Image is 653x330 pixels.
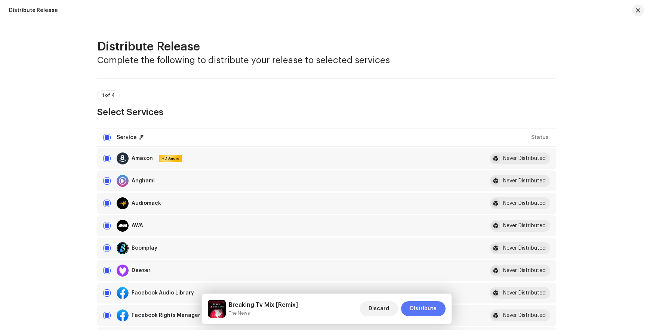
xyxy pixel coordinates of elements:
[503,268,546,273] div: Never Distributed
[503,178,546,183] div: Never Distributed
[503,201,546,206] div: Never Distributed
[97,39,556,54] h2: Distribute Release
[132,201,161,206] div: Audiomack
[9,7,58,13] div: Distribute Release
[132,156,153,161] div: Amazon
[160,156,181,161] span: HD Audio
[503,290,546,296] div: Never Distributed
[208,300,226,318] img: de2accc7-878e-4fa2-9133-38efb3e65d7c
[401,301,446,316] button: Distribute
[132,223,143,228] div: AWA
[97,54,556,66] h3: Complete the following to distribute your release to selected services
[132,290,194,296] div: Facebook Audio Library
[132,246,157,251] div: Boomplay
[229,309,298,317] small: Breaking Tv Mix [Remix]
[97,106,556,118] h3: Select Services
[360,301,398,316] button: Discard
[132,178,155,183] div: Anghami
[410,301,437,316] span: Distribute
[503,313,546,318] div: Never Distributed
[132,313,200,318] div: Facebook Rights Manager
[503,156,546,161] div: Never Distributed
[229,300,298,309] h5: Breaking Tv Mix [Remix]
[132,268,151,273] div: Deezer
[102,93,115,98] span: 1 of 4
[503,223,546,228] div: Never Distributed
[503,246,546,251] div: Never Distributed
[369,301,389,316] span: Discard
